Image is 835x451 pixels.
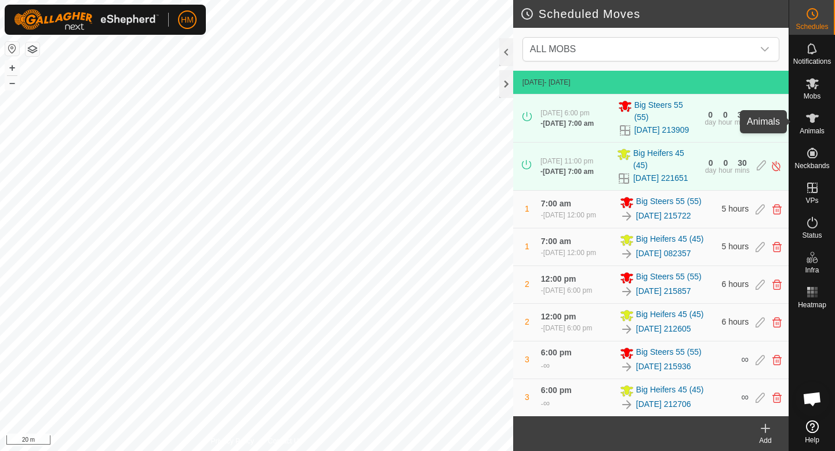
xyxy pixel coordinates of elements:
span: 3 [525,392,529,402]
span: ∞ [543,361,550,370]
span: 5 hours [722,204,749,213]
span: ∞ [543,398,550,408]
span: Big Steers 55 (55) [636,271,702,285]
span: Animals [800,128,825,134]
div: - [541,248,596,258]
span: 7:00 am [541,237,571,246]
span: Big Heifers 45 (45) [636,308,704,322]
span: Big Steers 55 (55) [636,346,702,360]
span: [DATE] 6:00 pm [540,109,589,117]
div: - [541,359,550,373]
span: 6 hours [722,279,749,289]
img: Gallagher Logo [14,9,159,30]
a: [DATE] 213909 [634,124,689,136]
button: Map Layers [26,42,39,56]
span: [DATE] 7:00 am [543,168,594,176]
span: Notifications [793,58,831,65]
div: hour [718,119,732,126]
div: 30 [738,111,747,119]
span: 12:00 pm [541,312,576,321]
img: To [620,209,634,223]
span: 2 [525,317,529,326]
div: day [705,167,716,174]
span: 2 [525,279,529,289]
img: To [620,285,634,299]
div: 0 [723,111,728,119]
span: Status [802,232,822,239]
span: ALL MOBS [530,44,576,54]
span: [DATE] 6:00 pm [543,324,592,332]
span: [DATE] [522,78,544,86]
a: [DATE] 212706 [636,398,691,410]
span: 7:00 am [541,199,571,208]
span: Infra [805,267,819,274]
h2: Scheduled Moves [520,7,789,21]
a: Help [789,416,835,448]
span: Big Heifers 45 (45) [636,384,704,398]
div: - [541,210,596,220]
span: ALL MOBS [525,38,753,61]
img: To [620,360,634,374]
span: Neckbands [794,162,829,169]
span: 6:00 pm [541,385,572,395]
span: ∞ [741,354,749,365]
span: HM [181,14,194,26]
span: Big Steers 55 (55) [636,195,702,209]
a: [DATE] 215722 [636,210,691,222]
span: - [DATE] [544,78,571,86]
span: Big Heifers 45 (45) [636,233,704,247]
span: [DATE] 12:00 pm [543,249,596,257]
img: To [620,398,634,412]
span: 1 [525,204,529,213]
div: 30 [738,159,747,167]
div: hour [718,167,732,174]
div: 0 [709,159,713,167]
a: [DATE] 082357 [636,248,691,260]
span: ∞ [741,391,749,403]
span: 1 [525,242,529,251]
div: - [541,285,592,296]
div: Add [742,435,789,446]
button: Reset Map [5,42,19,56]
span: [DATE] 12:00 pm [543,211,596,219]
div: dropdown trigger [753,38,776,61]
span: 6 hours [722,317,749,326]
img: To [620,322,634,336]
span: 3 [525,355,529,364]
a: Privacy Policy [210,436,254,446]
img: Turn off schedule move [771,112,782,124]
span: 6:00 pm [541,348,572,357]
span: [DATE] 11:00 pm [540,157,593,165]
a: [DATE] 215936 [636,361,691,373]
span: Mobs [804,93,821,100]
div: 0 [708,111,713,119]
span: [DATE] 6:00 pm [543,286,592,294]
div: - [541,323,592,333]
a: Contact Us [268,436,302,446]
span: VPs [805,197,818,204]
span: Heatmap [798,301,826,308]
span: Big Steers 55 (55) [634,99,698,123]
a: [DATE] 215857 [636,285,691,297]
span: Schedules [796,23,828,30]
span: 12:00 pm [541,274,576,283]
a: [DATE] 221651 [633,172,688,184]
div: day [705,119,716,126]
span: Help [805,437,819,443]
span: [DATE] 7:00 am [543,119,594,128]
a: [DATE] 212605 [636,323,691,335]
button: + [5,61,19,75]
div: - [541,397,550,410]
div: mins [735,119,749,126]
span: 5 hours [722,242,749,251]
div: - [540,118,594,129]
div: Open chat [795,381,830,416]
div: mins [735,167,749,174]
img: Turn off schedule move [771,160,782,172]
button: – [5,76,19,90]
div: 0 [723,159,728,167]
div: - [540,166,594,177]
span: Big Heifers 45 (45) [633,147,698,172]
img: To [620,247,634,261]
